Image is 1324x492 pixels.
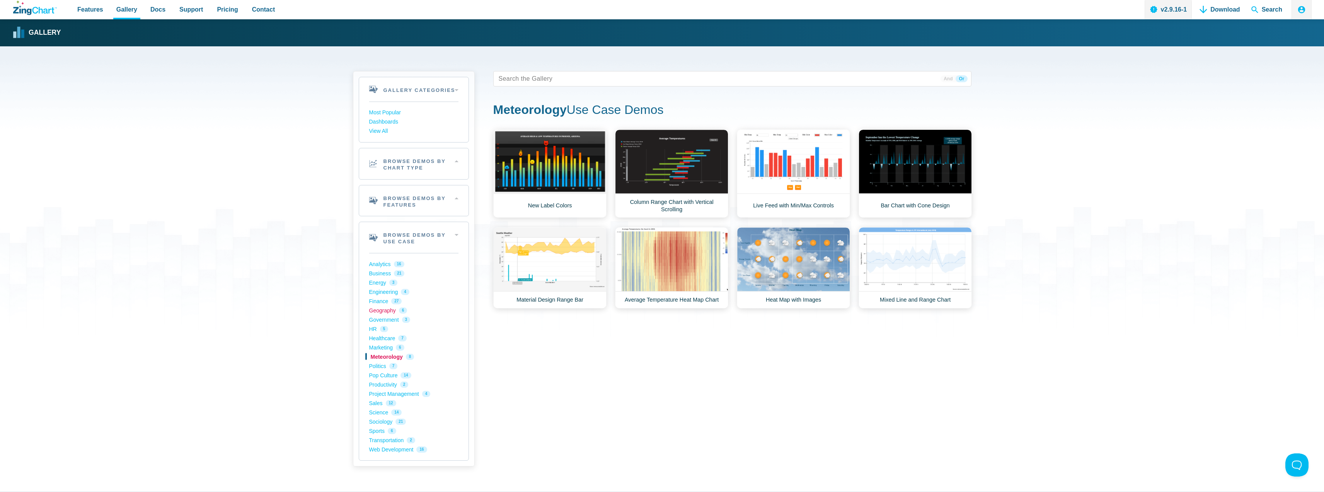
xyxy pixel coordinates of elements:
span: And [941,75,956,82]
a: Gallery [13,27,61,39]
a: Mixed Line and Range Chart [859,227,972,309]
span: Gallery [116,4,137,15]
strong: Meteorology [493,103,567,117]
a: Live Feed with Min/Max Controls [737,129,850,218]
a: Dashboards [369,117,458,127]
span: Features [77,4,103,15]
iframe: Toggle Customer Support [1285,453,1309,477]
strong: Gallery [29,29,61,36]
a: New Label Colors [493,129,607,218]
a: ZingChart Logo. Click to return to the homepage [13,1,57,15]
a: Most Popular [369,108,458,117]
span: Contact [252,4,275,15]
h2: Browse Demos By Features [359,185,469,216]
h1: Use Case Demos [493,102,971,119]
a: Material Design Range Bar [493,227,607,309]
a: Column Range Chart with Vertical Scrolling [615,129,728,218]
h2: Browse Demos By Use Case [359,222,469,253]
a: Bar Chart with Cone Design [859,129,972,218]
span: Support [179,4,203,15]
h2: Browse Demos By Chart Type [359,148,469,179]
a: View All [369,127,458,136]
a: Average Temperature Heat Map Chart [615,227,728,309]
h2: Gallery Categories [359,77,469,102]
span: Pricing [217,4,238,15]
a: Heat Map with Images [737,227,850,309]
span: Or [956,75,967,82]
span: Docs [150,4,165,15]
